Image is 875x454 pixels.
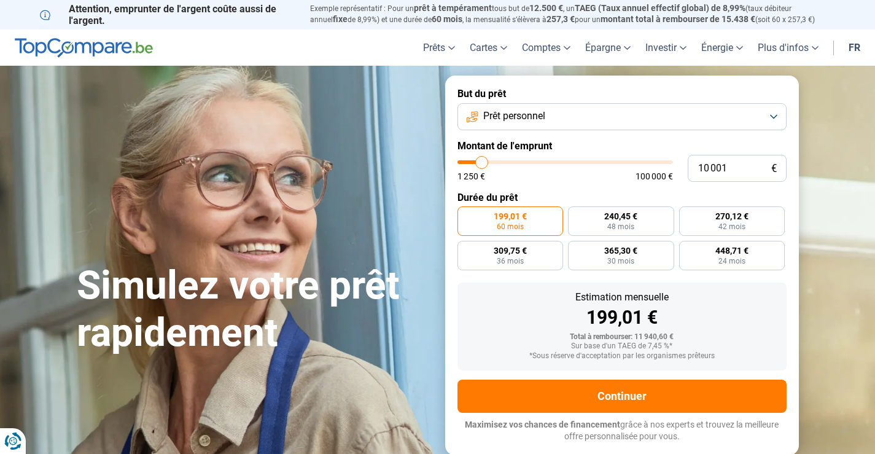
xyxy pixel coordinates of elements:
[636,172,673,181] span: 100 000 €
[578,29,638,66] a: Épargne
[715,212,749,221] span: 270,12 €
[718,257,745,265] span: 24 mois
[457,380,787,413] button: Continuer
[494,246,527,255] span: 309,75 €
[750,29,826,66] a: Plus d'infos
[483,109,545,123] span: Prêt personnel
[414,3,492,13] span: prêt à tempérament
[694,29,750,66] a: Énergie
[607,257,634,265] span: 30 mois
[462,29,515,66] a: Cartes
[515,29,578,66] a: Comptes
[497,257,524,265] span: 36 mois
[497,223,524,230] span: 60 mois
[333,14,348,24] span: fixe
[546,14,575,24] span: 257,3 €
[715,246,749,255] span: 448,71 €
[467,292,777,302] div: Estimation mensuelle
[457,88,787,100] label: But du prêt
[467,333,777,342] div: Total à rembourser: 11 940,60 €
[465,420,620,429] span: Maximisez vos chances de financement
[467,308,777,327] div: 199,01 €
[457,192,787,203] label: Durée du prêt
[15,38,153,58] img: TopCompare
[467,342,777,351] div: Sur base d'un TAEG de 7,45 %*
[457,103,787,130] button: Prêt personnel
[457,172,485,181] span: 1 250 €
[604,212,637,221] span: 240,45 €
[575,3,745,13] span: TAEG (Taux annuel effectif global) de 8,99%
[638,29,694,66] a: Investir
[77,262,430,357] h1: Simulez votre prêt rapidement
[432,14,462,24] span: 60 mois
[601,14,755,24] span: montant total à rembourser de 15.438 €
[607,223,634,230] span: 48 mois
[529,3,563,13] span: 12.500 €
[416,29,462,66] a: Prêts
[310,3,836,25] p: Exemple représentatif : Pour un tous but de , un (taux débiteur annuel de 8,99%) et une durée de ...
[467,352,777,361] div: *Sous réserve d'acceptation par les organismes prêteurs
[494,212,527,221] span: 199,01 €
[841,29,868,66] a: fr
[771,163,777,174] span: €
[40,3,295,26] p: Attention, emprunter de l'argent coûte aussi de l'argent.
[604,246,637,255] span: 365,30 €
[718,223,745,230] span: 42 mois
[457,419,787,443] p: grâce à nos experts et trouvez la meilleure offre personnalisée pour vous.
[457,140,787,152] label: Montant de l'emprunt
